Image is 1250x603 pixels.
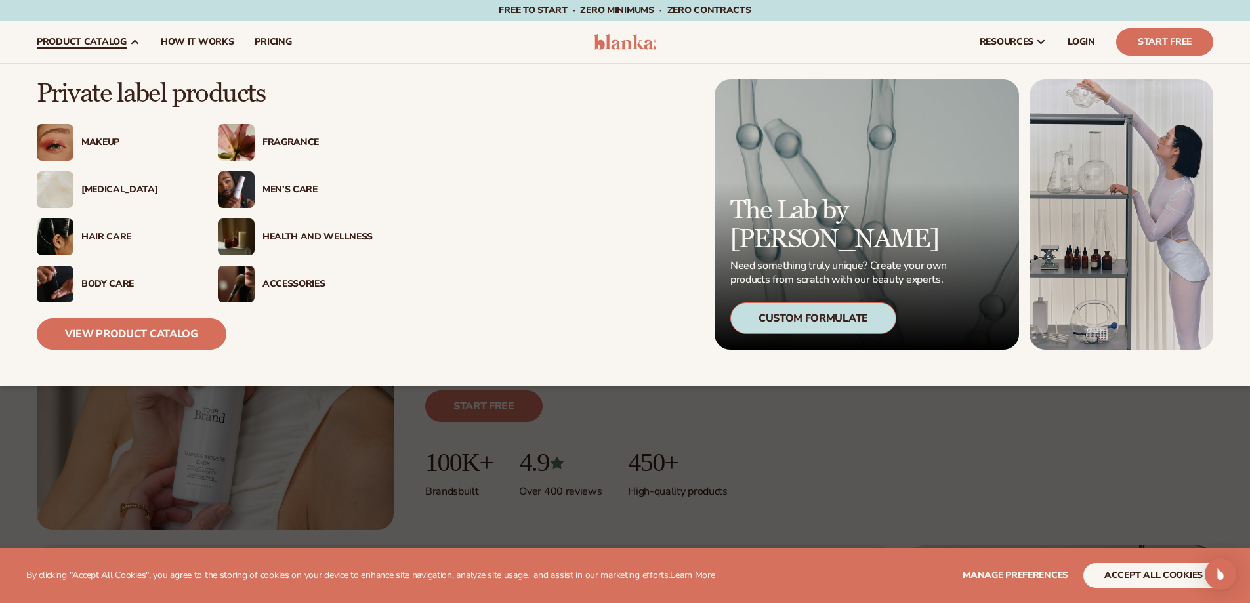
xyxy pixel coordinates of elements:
[1116,28,1213,56] a: Start Free
[150,21,245,63] a: How It Works
[980,37,1033,47] span: resources
[37,171,192,208] a: Cream moisturizer swatch. [MEDICAL_DATA]
[218,218,373,255] a: Candles and incense on table. Health And Wellness
[37,266,192,302] a: Male hand applying moisturizer. Body Care
[37,218,192,255] a: Female hair pulled back with clips. Hair Care
[730,259,951,287] p: Need something truly unique? Create your own products from scratch with our beauty experts.
[218,171,373,208] a: Male holding moisturizer bottle. Men’s Care
[81,232,192,243] div: Hair Care
[730,196,951,254] p: The Lab by [PERSON_NAME]
[218,266,373,302] a: Female with makeup brush. Accessories
[1205,558,1236,590] div: Open Intercom Messenger
[37,124,192,161] a: Female with glitter eye makeup. Makeup
[37,171,73,208] img: Cream moisturizer swatch.
[499,4,751,16] span: Free to start · ZERO minimums · ZERO contracts
[1030,79,1213,350] img: Female in lab with equipment.
[262,137,373,148] div: Fragrance
[26,570,715,581] p: By clicking "Accept All Cookies", you agree to the storing of cookies on your device to enhance s...
[1068,37,1095,47] span: LOGIN
[244,21,302,63] a: pricing
[218,124,255,161] img: Pink blooming flower.
[26,21,150,63] a: product catalog
[1083,563,1224,588] button: accept all cookies
[37,37,127,47] span: product catalog
[715,79,1019,350] a: Microscopic product formula. The Lab by [PERSON_NAME] Need something truly unique? Create your ow...
[37,266,73,302] img: Male hand applying moisturizer.
[218,218,255,255] img: Candles and incense on table.
[218,266,255,302] img: Female with makeup brush.
[81,279,192,290] div: Body Care
[161,37,234,47] span: How It Works
[1057,21,1106,63] a: LOGIN
[262,184,373,196] div: Men’s Care
[218,124,373,161] a: Pink blooming flower. Fragrance
[37,124,73,161] img: Female with glitter eye makeup.
[963,569,1068,581] span: Manage preferences
[969,21,1057,63] a: resources
[255,37,291,47] span: pricing
[37,79,373,108] p: Private label products
[81,184,192,196] div: [MEDICAL_DATA]
[730,302,896,334] div: Custom Formulate
[262,232,373,243] div: Health And Wellness
[963,563,1068,588] button: Manage preferences
[37,218,73,255] img: Female hair pulled back with clips.
[262,279,373,290] div: Accessories
[670,569,715,581] a: Learn More
[37,318,226,350] a: View Product Catalog
[81,137,192,148] div: Makeup
[594,34,656,50] img: logo
[218,171,255,208] img: Male holding moisturizer bottle.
